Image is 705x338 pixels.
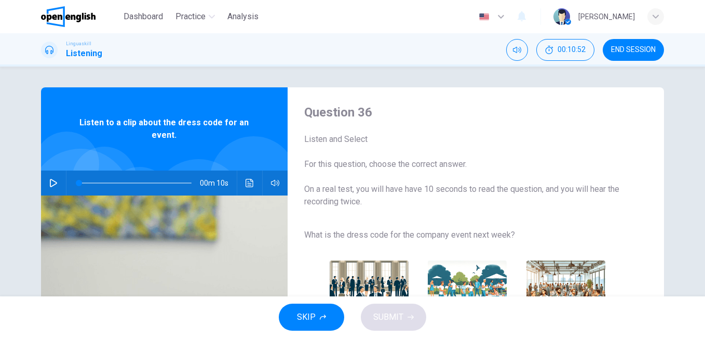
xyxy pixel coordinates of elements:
[304,229,631,241] span: What is the dress code for the company event next week?
[241,171,258,196] button: Click to see the audio transcription
[119,7,167,26] button: Dashboard
[279,304,344,331] button: SKIP
[66,40,91,47] span: Linguaskill
[536,39,594,61] button: 00:10:52
[304,133,631,146] span: Listen and Select
[506,39,528,61] div: Mute
[558,46,586,54] span: 00:10:52
[297,310,316,324] span: SKIP
[227,10,259,23] span: Analysis
[553,8,570,25] img: Profile picture
[66,47,102,60] h1: Listening
[603,39,664,61] button: END SESSION
[478,13,491,21] img: en
[75,116,254,141] span: Listen to a clip about the dress code for an event.
[304,158,631,171] span: For this question, choose the correct answer.
[124,10,163,23] span: Dashboard
[578,10,635,23] div: [PERSON_NAME]
[611,46,656,54] span: END SESSION
[536,39,594,61] div: Hide
[41,6,96,27] img: OpenEnglish logo
[304,183,631,208] span: On a real test, you will have have 10 seconds to read the question, and you will hear the recordi...
[41,6,119,27] a: OpenEnglish logo
[200,171,237,196] span: 00m 10s
[304,104,631,121] h4: Question 36
[175,10,206,23] span: Practice
[171,7,219,26] button: Practice
[223,7,263,26] button: Analysis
